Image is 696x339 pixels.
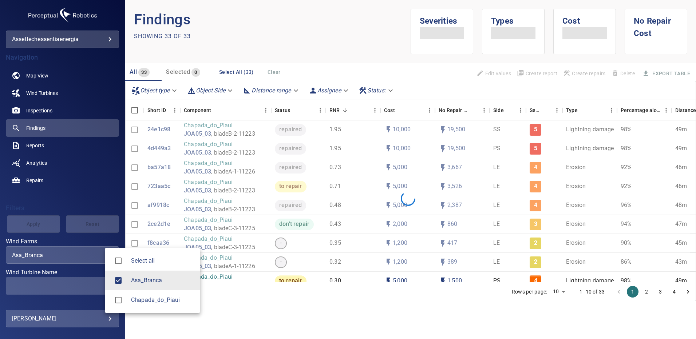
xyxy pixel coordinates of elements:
[111,273,126,288] span: Asa_Branca
[131,296,194,304] div: Wind Farms Chapada_do_Piaui
[131,276,194,285] div: Wind Farms Asa_Branca
[131,276,194,285] span: Asa_Branca
[131,296,194,304] span: Chapada_do_Piaui
[111,292,126,308] span: Chapada_do_Piaui
[105,248,200,313] ul: Asa_Branca
[131,256,194,265] span: Select all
